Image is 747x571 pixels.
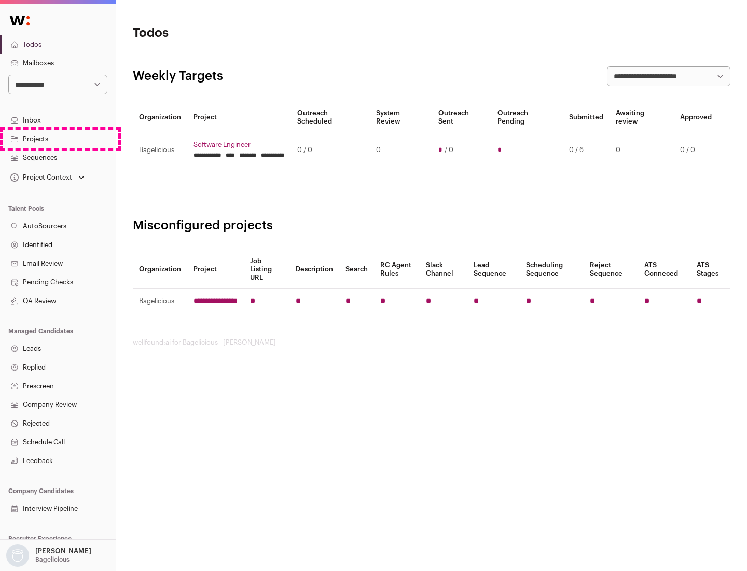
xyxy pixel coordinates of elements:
[133,338,730,347] footer: wellfound:ai for Bagelicious - [PERSON_NAME]
[6,544,29,567] img: nopic.png
[674,103,718,132] th: Approved
[133,25,332,42] h1: Todos
[4,10,35,31] img: Wellfound
[638,251,690,289] th: ATS Conneced
[420,251,467,289] th: Slack Channel
[690,251,730,289] th: ATS Stages
[133,103,187,132] th: Organization
[35,555,70,564] p: Bagelicious
[374,251,419,289] th: RC Agent Rules
[8,170,87,185] button: Open dropdown
[187,251,244,289] th: Project
[467,251,520,289] th: Lead Sequence
[291,132,370,168] td: 0 / 0
[520,251,584,289] th: Scheduling Sequence
[432,103,492,132] th: Outreach Sent
[8,173,72,182] div: Project Context
[133,132,187,168] td: Bagelicious
[133,289,187,314] td: Bagelicious
[133,217,730,234] h2: Misconfigured projects
[133,68,223,85] h2: Weekly Targets
[289,251,339,289] th: Description
[291,103,370,132] th: Outreach Scheduled
[193,141,285,149] a: Software Engineer
[584,251,639,289] th: Reject Sequence
[35,547,91,555] p: [PERSON_NAME]
[244,251,289,289] th: Job Listing URL
[370,103,432,132] th: System Review
[610,103,674,132] th: Awaiting review
[610,132,674,168] td: 0
[674,132,718,168] td: 0 / 0
[187,103,291,132] th: Project
[339,251,374,289] th: Search
[563,132,610,168] td: 0 / 6
[133,251,187,289] th: Organization
[563,103,610,132] th: Submitted
[445,146,453,154] span: / 0
[491,103,562,132] th: Outreach Pending
[4,544,93,567] button: Open dropdown
[370,132,432,168] td: 0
